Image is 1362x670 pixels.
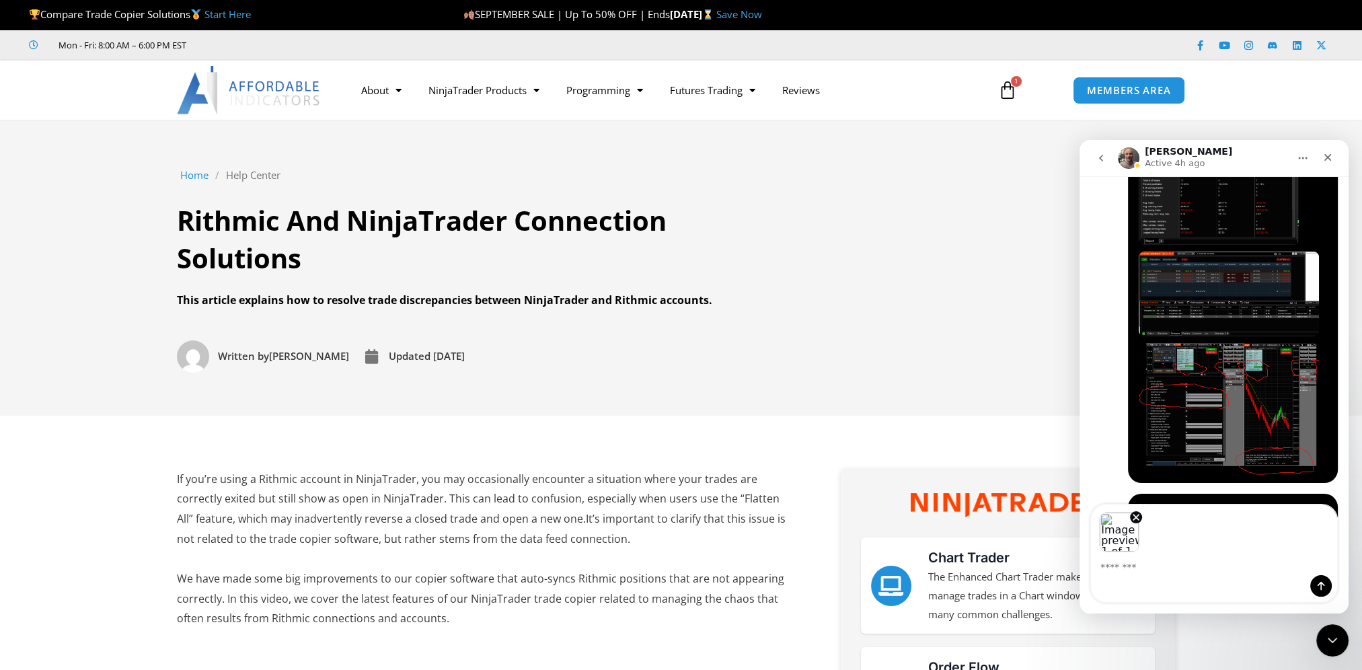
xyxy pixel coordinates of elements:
span: Compare Trade Copier Solutions [29,7,251,21]
a: NinjaTrader Products [415,75,553,106]
button: Send a message… [231,435,252,457]
div: Hello [59,362,248,375]
div: Image previews [11,365,258,412]
img: NinjaTrader Wordmark color RGB | Affordable Indicators – NinjaTrader [911,493,1104,517]
a: 1 [978,71,1037,110]
div: Pankaj says… [11,354,258,653]
img: ⌛ [703,9,713,20]
iframe: Intercom live chat [1080,140,1349,613]
div: Hello [48,354,258,642]
span: MEMBERS AREA [1087,85,1171,96]
img: 🍂 [464,9,474,20]
a: Programming [553,75,656,106]
img: Picture of David Koehler [177,340,209,373]
img: 🥇 [191,9,201,20]
h1: Rithmic And NinjaTrader Connection Solutions [177,202,796,277]
strong: [DATE] [670,7,716,21]
span: It’s important to clarify that this issue is not related to the trade copier software, but rather... [177,511,786,546]
img: LogoAI | Affordable Indicators – NinjaTrader [177,66,321,114]
time: [DATE] [433,349,465,363]
img: 🏆 [30,9,40,20]
span: [PERSON_NAME] [215,347,349,366]
a: About [348,75,415,106]
span: Mon - Fri: 8:00 AM – 6:00 PM EST [55,37,186,53]
a: Help Center [226,166,280,185]
span: / [215,166,219,185]
span: If you’re using a Rithmic account in NinjaTrader, you may occasionally encounter a situation wher... [177,472,786,546]
textarea: Message… [11,412,258,435]
button: Remove image 1 [50,371,63,383]
a: Home [180,166,209,185]
a: Start Here [204,7,251,21]
div: This article explains how to resolve trade discrepancies between NinjaTrader and Rithmic accounts. [177,291,796,311]
span: We have made some big improvements to our copier software that auto-syncs Rithmic positions that ... [177,571,784,626]
span: Updated [389,349,430,363]
a: Save Now [716,7,762,21]
span: SEPTEMBER SALE | Up To 50% OFF | Ends [463,7,670,21]
iframe: Intercom live chat [1316,624,1349,657]
span: 1 [1011,76,1022,87]
iframe: Customer reviews powered by Trustpilot [205,38,407,52]
a: Futures Trading [656,75,769,106]
a: Chart Trader [871,566,911,606]
a: Chart Trader [928,550,1010,566]
span: Written by [218,349,269,363]
a: MEMBERS AREA [1073,77,1185,104]
p: The Enhanced Chart Trader makes it easy to manage trades in a Chart window by solving many common... [928,568,1145,624]
a: Reviews [769,75,833,106]
nav: Menu [348,75,983,106]
img: Image preview 1 of 1 [20,372,60,412]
